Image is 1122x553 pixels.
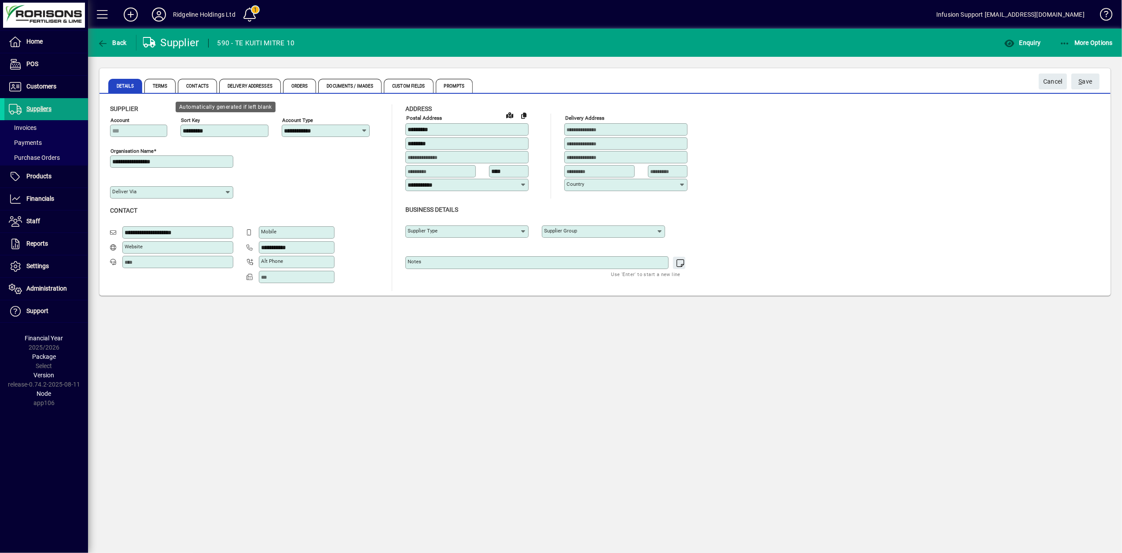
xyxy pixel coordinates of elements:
[26,307,48,314] span: Support
[544,228,577,234] mat-label: Supplier group
[4,150,88,165] a: Purchase Orders
[34,372,55,379] span: Version
[219,79,281,93] span: Delivery Addresses
[405,105,432,112] span: Address
[4,188,88,210] a: Financials
[408,258,421,265] mat-label: Notes
[26,60,38,67] span: POS
[26,195,54,202] span: Financials
[125,243,143,250] mat-label: Website
[110,148,154,154] mat-label: Organisation name
[4,300,88,322] a: Support
[4,120,88,135] a: Invoices
[110,105,138,112] span: Supplier
[405,206,458,213] span: Business details
[436,79,473,93] span: Prompts
[143,36,199,50] div: Supplier
[261,229,276,235] mat-label: Mobile
[318,79,382,93] span: Documents / Images
[261,258,283,264] mat-label: Alt Phone
[4,31,88,53] a: Home
[1059,39,1113,46] span: More Options
[4,278,88,300] a: Administration
[4,210,88,232] a: Staff
[517,108,531,122] button: Copy to Delivery address
[32,353,56,360] span: Package
[112,188,136,195] mat-label: Deliver via
[26,218,40,225] span: Staff
[1057,35,1115,51] button: More Options
[1079,74,1093,89] span: ave
[217,36,295,50] div: 590 - TE KUITI MITRE 10
[26,173,52,180] span: Products
[181,117,200,123] mat-label: Sort key
[173,7,235,22] div: Ridgeline Holdings Ltd
[1004,39,1041,46] span: Enquiry
[9,154,60,161] span: Purchase Orders
[117,7,145,22] button: Add
[9,139,42,146] span: Payments
[1043,74,1063,89] span: Cancel
[1039,74,1067,89] button: Cancel
[4,76,88,98] a: Customers
[144,79,176,93] span: Terms
[9,124,37,131] span: Invoices
[26,83,56,90] span: Customers
[110,117,129,123] mat-label: Account
[4,255,88,277] a: Settings
[611,269,681,279] mat-hint: Use 'Enter' to start a new line
[4,166,88,188] a: Products
[1079,78,1082,85] span: S
[176,102,276,112] div: Automatically generated if left blank
[503,108,517,122] a: View on map
[936,7,1085,22] div: Infusion Support [EMAIL_ADDRESS][DOMAIN_NAME]
[110,207,137,214] span: Contact
[95,35,129,51] button: Back
[282,117,313,123] mat-label: Account Type
[26,38,43,45] span: Home
[88,35,136,51] app-page-header-button: Back
[283,79,316,93] span: Orders
[108,79,142,93] span: Details
[1071,74,1100,89] button: Save
[4,135,88,150] a: Payments
[4,53,88,75] a: POS
[37,390,52,397] span: Node
[408,228,438,234] mat-label: Supplier type
[567,181,584,187] mat-label: Country
[25,335,63,342] span: Financial Year
[97,39,127,46] span: Back
[178,79,217,93] span: Contacts
[26,285,67,292] span: Administration
[26,240,48,247] span: Reports
[26,105,52,112] span: Suppliers
[1093,2,1111,30] a: Knowledge Base
[26,262,49,269] span: Settings
[1002,35,1043,51] button: Enquiry
[4,233,88,255] a: Reports
[145,7,173,22] button: Profile
[384,79,433,93] span: Custom Fields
